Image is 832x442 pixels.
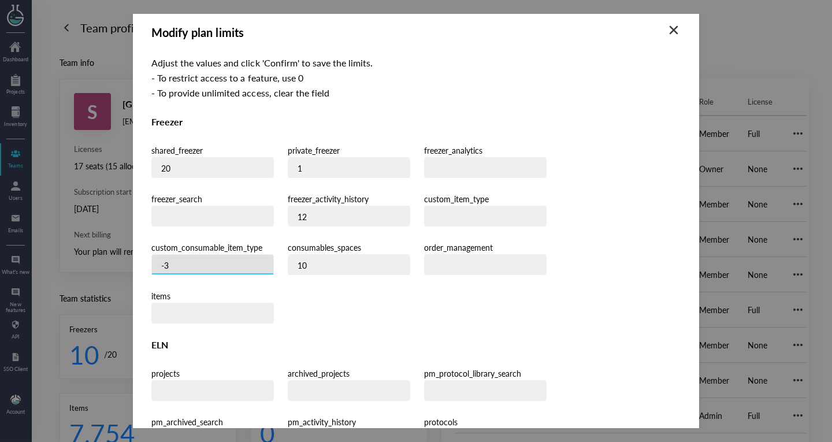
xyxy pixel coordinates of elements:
[424,415,547,429] div: protocols
[288,240,410,254] div: consumables_spaces
[424,192,547,206] div: custom_item_type
[151,114,681,129] div: Freezer
[151,143,274,157] div: shared_freezer
[151,415,274,429] div: pm_archived_search
[424,366,547,380] div: pm_protocol_library_search
[151,366,274,380] div: projects
[151,337,681,352] div: ELN
[151,289,274,303] div: items
[288,192,410,206] div: freezer_activity_history
[151,23,681,42] div: Modify plan limits
[288,415,410,429] div: pm_activity_history
[424,143,547,157] div: freezer_analytics
[288,366,410,380] div: archived_projects
[288,143,410,157] div: private_freezer
[151,192,274,206] div: freezer_search
[424,240,547,254] div: order_management
[151,240,274,254] div: custom_consumable_item_type
[151,55,681,101] div: Adjust the values and click 'Confirm' to save the limits. - To restrict access to a feature, use ...
[667,5,699,37] button: Close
